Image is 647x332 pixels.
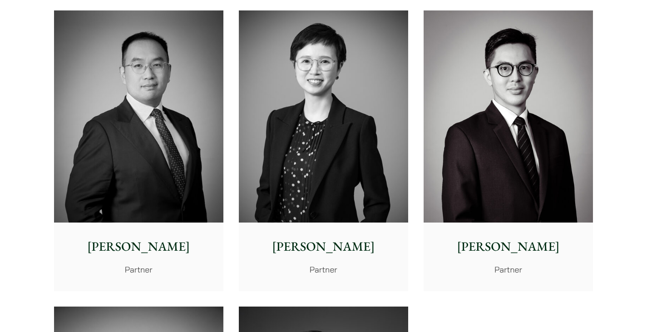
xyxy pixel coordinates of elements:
[246,237,401,256] p: [PERSON_NAME]
[431,237,586,256] p: [PERSON_NAME]
[431,263,586,276] p: Partner
[54,10,223,291] a: [PERSON_NAME] Partner
[61,263,216,276] p: Partner
[239,10,408,291] a: [PERSON_NAME] Partner
[61,237,216,256] p: [PERSON_NAME]
[246,263,401,276] p: Partner
[424,10,593,291] a: [PERSON_NAME] Partner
